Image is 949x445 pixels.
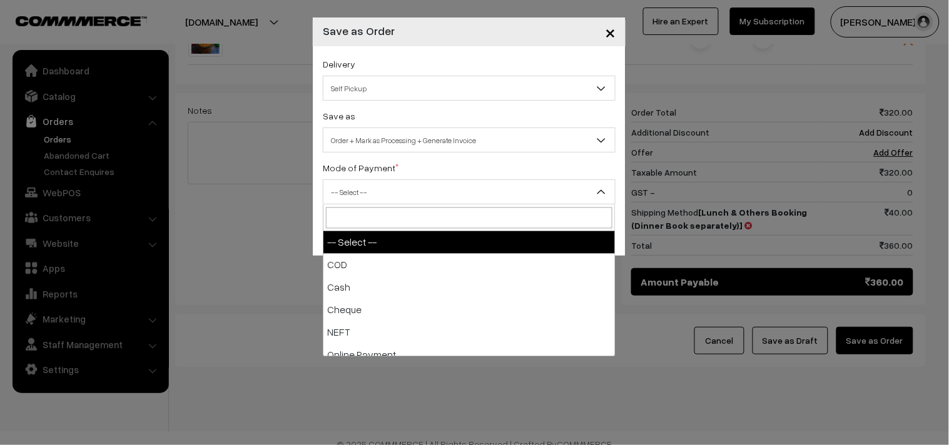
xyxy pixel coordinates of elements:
[323,344,615,366] li: Online Payment
[323,129,615,151] span: Order + Mark as Processing + Generate Invoice
[323,321,615,344] li: NEFT
[323,77,615,99] span: Self Pickup
[323,276,615,299] li: Cash
[323,109,355,122] label: Save as
[595,12,626,51] button: Close
[323,254,615,276] li: COD
[323,231,615,254] li: -- Select --
[323,181,615,203] span: -- Select --
[323,57,355,71] label: Delivery
[323,299,615,321] li: Cheque
[323,161,398,174] label: Mode of Payment
[323,76,616,101] span: Self Pickup
[605,20,616,43] span: ×
[323,127,616,152] span: Order + Mark as Processing + Generate Invoice
[323,179,616,204] span: -- Select --
[323,22,395,39] h4: Save as Order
